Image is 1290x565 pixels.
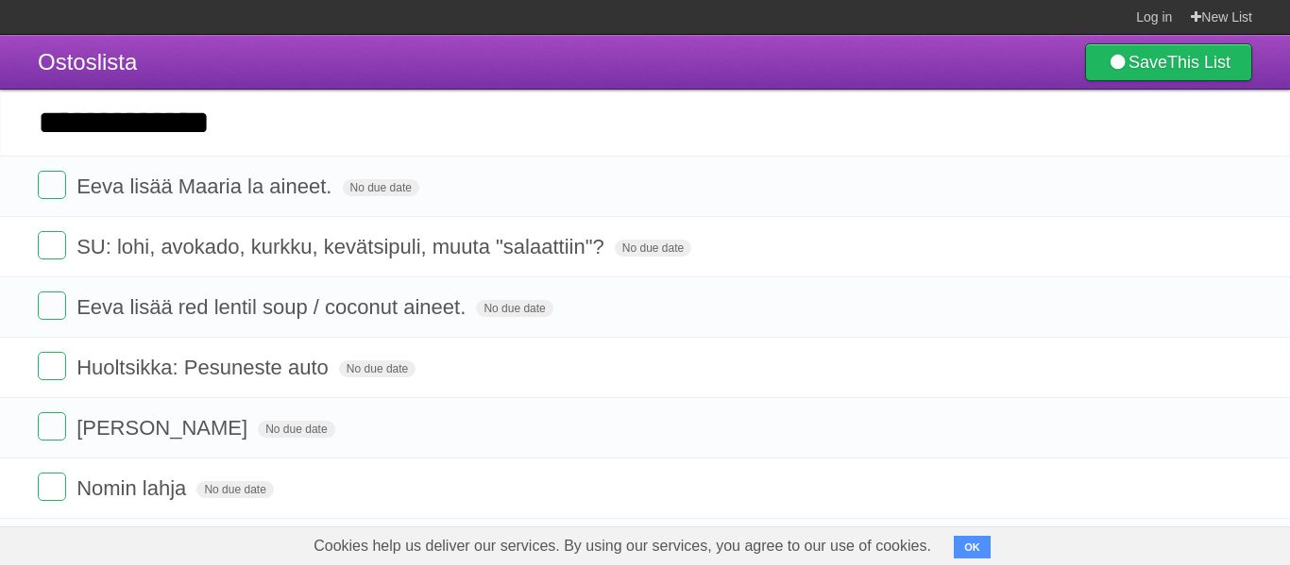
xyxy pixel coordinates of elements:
span: No due date [343,179,419,196]
span: Nomin lahja [76,476,191,500]
b: This List [1167,53,1231,72]
label: Done [38,171,66,199]
span: [PERSON_NAME] [76,416,252,440]
a: SaveThis List [1085,43,1252,81]
span: Eeva lisää red lentil soup / coconut aineet. [76,295,470,319]
label: Star task [1137,231,1173,262]
span: No due date [196,481,273,498]
span: Cookies help us deliver our services. By using our services, you agree to our use of cookies. [295,527,950,565]
label: Done [38,231,66,259]
label: Star task [1137,352,1173,383]
button: OK [954,536,991,558]
label: Done [38,473,66,501]
span: SU: lohi, avokado, kurkku, kevätsipuli, muuta "salaattiin"? [76,235,609,258]
label: Done [38,291,66,320]
span: Ostoslista [38,49,137,75]
label: Star task [1137,473,1173,504]
span: Huoltsikka: Pesuneste auto [76,356,333,379]
span: Eeva lisää Maaria la aineet. [76,174,336,198]
label: Done [38,412,66,440]
span: No due date [339,360,416,377]
span: No due date [476,300,552,317]
label: Star task [1137,171,1173,202]
label: Star task [1137,291,1173,323]
label: Star task [1137,412,1173,443]
label: Done [38,352,66,380]
span: No due date [258,421,334,438]
span: No due date [615,240,691,257]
